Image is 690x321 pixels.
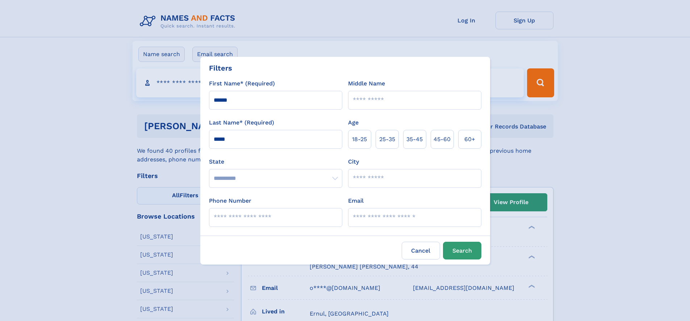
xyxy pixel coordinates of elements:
[464,135,475,144] span: 60+
[379,135,395,144] span: 25‑35
[209,118,274,127] label: Last Name* (Required)
[348,118,359,127] label: Age
[406,135,423,144] span: 35‑45
[348,157,359,166] label: City
[209,79,275,88] label: First Name* (Required)
[348,197,364,205] label: Email
[209,157,342,166] label: State
[352,135,367,144] span: 18‑25
[209,63,232,73] div: Filters
[402,242,440,259] label: Cancel
[209,197,251,205] label: Phone Number
[443,242,481,259] button: Search
[348,79,385,88] label: Middle Name
[434,135,451,144] span: 45‑60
